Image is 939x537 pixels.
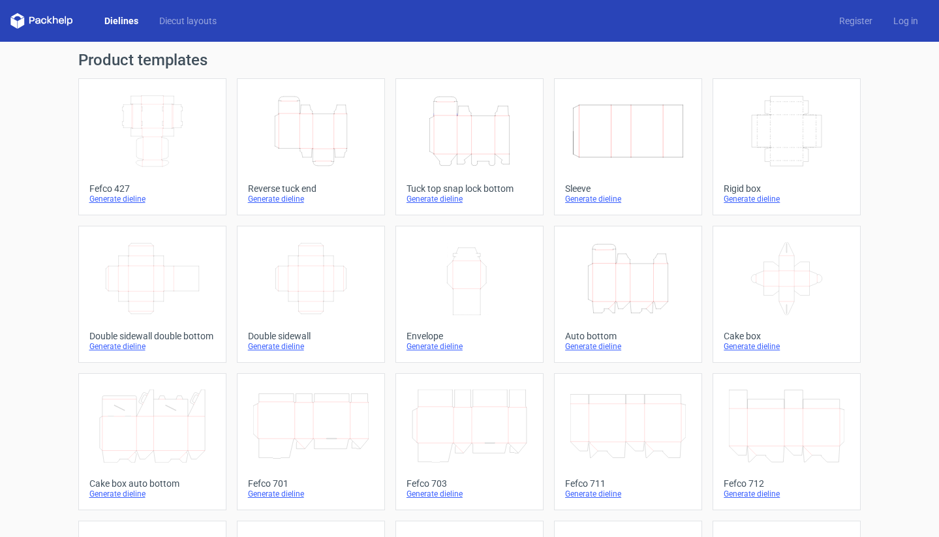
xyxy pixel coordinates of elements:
[883,14,929,27] a: Log in
[149,14,227,27] a: Diecut layouts
[248,331,374,341] div: Double sidewall
[248,489,374,499] div: Generate dieline
[395,226,544,363] a: EnvelopeGenerate dieline
[829,14,883,27] a: Register
[78,373,226,510] a: Cake box auto bottomGenerate dieline
[395,78,544,215] a: Tuck top snap lock bottomGenerate dieline
[407,331,532,341] div: Envelope
[237,373,385,510] a: Fefco 701Generate dieline
[724,489,850,499] div: Generate dieline
[565,478,691,489] div: Fefco 711
[565,489,691,499] div: Generate dieline
[237,226,385,363] a: Double sidewallGenerate dieline
[89,341,215,352] div: Generate dieline
[78,226,226,363] a: Double sidewall double bottomGenerate dieline
[248,341,374,352] div: Generate dieline
[407,183,532,194] div: Tuck top snap lock bottom
[78,78,226,215] a: Fefco 427Generate dieline
[237,78,385,215] a: Reverse tuck endGenerate dieline
[724,194,850,204] div: Generate dieline
[565,331,691,341] div: Auto bottom
[724,183,850,194] div: Rigid box
[713,373,861,510] a: Fefco 712Generate dieline
[724,331,850,341] div: Cake box
[89,489,215,499] div: Generate dieline
[94,14,149,27] a: Dielines
[89,194,215,204] div: Generate dieline
[89,478,215,489] div: Cake box auto bottom
[395,373,544,510] a: Fefco 703Generate dieline
[407,194,532,204] div: Generate dieline
[554,78,702,215] a: SleeveGenerate dieline
[554,226,702,363] a: Auto bottomGenerate dieline
[565,194,691,204] div: Generate dieline
[724,478,850,489] div: Fefco 712
[724,341,850,352] div: Generate dieline
[713,226,861,363] a: Cake boxGenerate dieline
[89,331,215,341] div: Double sidewall double bottom
[565,183,691,194] div: Sleeve
[407,489,532,499] div: Generate dieline
[89,183,215,194] div: Fefco 427
[565,341,691,352] div: Generate dieline
[248,194,374,204] div: Generate dieline
[248,183,374,194] div: Reverse tuck end
[713,78,861,215] a: Rigid boxGenerate dieline
[78,52,861,68] h1: Product templates
[407,478,532,489] div: Fefco 703
[407,341,532,352] div: Generate dieline
[248,478,374,489] div: Fefco 701
[554,373,702,510] a: Fefco 711Generate dieline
